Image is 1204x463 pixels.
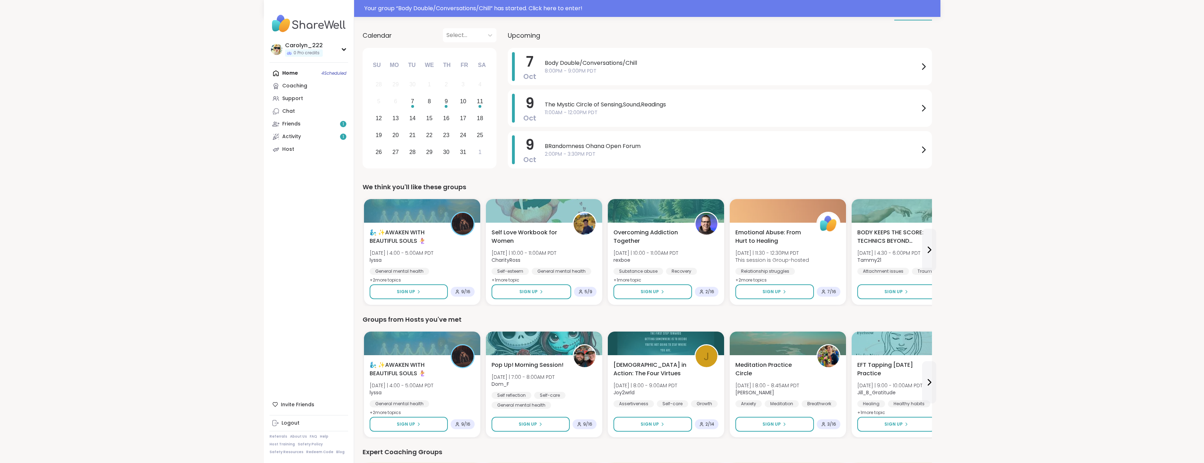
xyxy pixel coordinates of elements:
[456,111,471,126] div: Choose Friday, October 17th, 2025
[857,389,896,396] b: Jill_B_Gratitude
[857,417,936,432] button: Sign Up
[735,228,809,245] span: Emotional Abuse: From Hurt to Healing
[370,361,443,378] span: 🧞‍♂️ ✨AWAKEN WITH BEAUTIFUL SOULS 🧜‍♀️
[492,402,551,409] div: General mental health
[370,249,433,257] span: [DATE] | 4:00 - 5:00AM PDT
[762,421,781,427] span: Sign Up
[613,284,692,299] button: Sign Up
[388,128,403,143] div: Choose Monday, October 20th, 2025
[857,284,936,299] button: Sign Up
[884,289,903,295] span: Sign Up
[387,57,402,73] div: Mo
[405,111,420,126] div: Choose Tuesday, October 14th, 2025
[393,113,399,123] div: 13
[492,228,565,245] span: Self Love Workbook for Women
[585,289,592,295] span: 5 / 9
[370,268,429,275] div: General mental health
[545,67,919,75] span: 8:00PM - 9:00PM PDT
[270,80,348,92] a: Coaching
[409,130,416,140] div: 21
[411,97,414,106] div: 7
[443,147,450,157] div: 30
[523,72,536,81] span: Oct
[735,382,799,389] span: [DATE] | 8:00 - 8:45AM PDT
[371,128,387,143] div: Choose Sunday, October 19th, 2025
[370,228,443,245] span: 🧞‍♂️ ✨AWAKEN WITH BEAUTIFUL SOULS 🧜‍♀️
[270,450,303,455] a: Safety Resources
[388,94,403,109] div: Not available Monday, October 6th, 2025
[452,213,474,235] img: lyssa
[270,105,348,118] a: Chat
[456,128,471,143] div: Choose Friday, October 24th, 2025
[492,257,520,264] b: CharityRoss
[370,284,448,299] button: Sign Up
[613,228,687,245] span: Overcoming Addiction Together
[320,434,328,439] a: Help
[409,80,416,89] div: 30
[409,147,416,157] div: 28
[574,345,595,367] img: Dom_F
[534,392,566,399] div: Self-care
[474,57,489,73] div: Sa
[377,97,380,106] div: 5
[525,93,534,113] span: 9
[817,345,839,367] img: Nicholas
[270,143,348,156] a: Host
[473,77,488,92] div: Not available Saturday, October 4th, 2025
[282,420,300,427] div: Logout
[508,31,540,40] span: Upcoming
[492,249,556,257] span: [DATE] | 10:00 - 11:00AM PDT
[735,400,762,407] div: Anxiety
[294,50,320,56] span: 0 Pro credits
[574,213,595,235] img: CharityRoss
[884,421,903,427] span: Sign Up
[405,128,420,143] div: Choose Tuesday, October 21st, 2025
[460,147,466,157] div: 31
[371,144,387,160] div: Choose Sunday, October 26th, 2025
[270,11,348,36] img: ShareWell Nav Logo
[691,400,718,407] div: Growth
[370,257,382,264] b: lyssa
[405,94,420,109] div: Choose Tuesday, October 7th, 2025
[613,400,654,407] div: Assertiveness
[370,400,429,407] div: General mental health
[270,130,348,143] a: Activity1
[735,284,814,299] button: Sign Up
[613,382,677,389] span: [DATE] | 8:00 - 9:00AM PDT
[460,130,466,140] div: 24
[388,77,403,92] div: Not available Monday, September 29th, 2025
[523,113,536,123] span: Oct
[376,113,382,123] div: 12
[397,289,415,295] span: Sign Up
[613,249,678,257] span: [DATE] | 10:00 - 11:00AM PDT
[641,289,659,295] span: Sign Up
[428,80,431,89] div: 1
[376,130,382,140] div: 19
[492,268,529,275] div: Self-esteem
[439,77,454,92] div: Not available Thursday, October 2nd, 2025
[827,289,836,295] span: 7 / 16
[532,268,591,275] div: General mental health
[613,268,663,275] div: Substance abuse
[523,155,536,165] span: Oct
[460,113,466,123] div: 17
[285,42,323,49] div: Carolyn_222
[492,361,563,369] span: Pop Up! Morning Session!
[371,77,387,92] div: Not available Sunday, September 28th, 2025
[545,142,919,150] span: BRandomness Ohana Open Forum
[270,434,287,439] a: Referrals
[370,76,488,160] div: month 2025-10
[393,130,399,140] div: 20
[290,434,307,439] a: About Us
[477,130,483,140] div: 25
[376,80,382,89] div: 28
[735,257,809,264] span: This session is Group-hosted
[456,144,471,160] div: Choose Friday, October 31st, 2025
[426,130,433,140] div: 22
[439,128,454,143] div: Choose Thursday, October 23rd, 2025
[492,374,555,381] span: [DATE] | 7:00 - 8:00AM PDT
[735,361,809,378] span: Meditation Practice Circle
[298,442,323,447] a: Safety Policy
[857,382,922,389] span: [DATE] | 9:00 - 10:00AM PDT
[428,97,431,106] div: 8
